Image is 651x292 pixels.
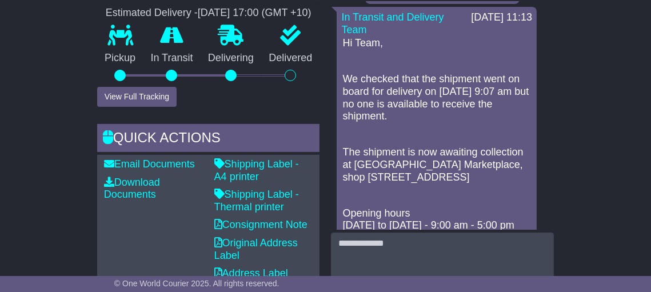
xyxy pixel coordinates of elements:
[341,11,444,35] a: In Transit and Delivery Team
[342,207,531,245] p: Opening hours [DATE] to [DATE] - 9:00 am - 5:00 pm [DATE] and [DATE] - Closed
[214,237,298,261] a: Original Address Label
[214,219,307,230] a: Consignment Note
[342,37,531,50] p: Hi Team,
[214,189,299,213] a: Shipping Label - Thermal printer
[97,124,320,155] div: Quick Actions
[97,7,320,19] div: Estimated Delivery -
[201,52,261,65] p: Delivering
[342,146,531,183] p: The shipment is now awaiting collection at [GEOGRAPHIC_DATA] Marketplace, shop [STREET_ADDRESS]
[198,7,311,19] div: [DATE] 17:00 (GMT +10)
[114,279,279,288] span: © One World Courier 2025. All rights reserved.
[214,267,288,279] a: Address Label
[97,52,143,65] p: Pickup
[97,87,177,107] button: View Full Tracking
[471,11,532,24] div: [DATE] 11:13
[143,52,200,65] p: In Transit
[214,158,299,182] a: Shipping Label - A4 printer
[104,177,160,201] a: Download Documents
[104,158,195,170] a: Email Documents
[342,73,531,122] p: We checked that the shipment went on board for delivery on [DATE] 9:07 am but no one is available...
[261,52,319,65] p: Delivered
